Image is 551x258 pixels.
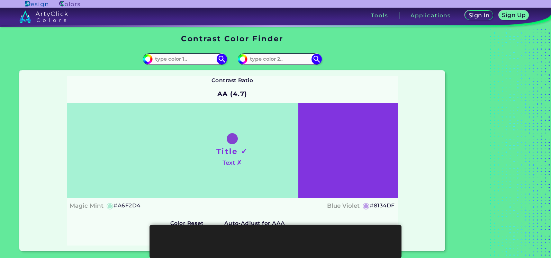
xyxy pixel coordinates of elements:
h1: Contrast Color Finder [181,33,283,44]
input: type color 1.. [153,54,217,64]
h5: #8134DF [370,201,395,210]
h5: Sign Up [503,12,525,18]
h1: Title ✓ [216,146,248,156]
h3: Applications [410,13,451,18]
h5: Sign In [470,13,488,18]
a: Sign In [466,11,491,20]
h5: ◉ [106,201,114,210]
h5: ◉ [362,201,370,210]
h4: Magic Mint [70,201,103,211]
h5: #A6F2D4 [114,201,140,210]
strong: Color Reset [170,220,204,226]
input: type color 2.. [247,54,312,64]
a: Sign Up [500,11,527,20]
img: logo_artyclick_colors_white.svg [19,10,68,23]
strong: Auto-Adjust for AAA [224,220,285,226]
h3: Tools [371,13,388,18]
iframe: Advertisement [448,32,534,254]
h2: AA (4.7) [214,86,251,102]
iframe: Advertisement [150,225,401,256]
img: ArtyClick Design logo [25,1,48,7]
img: icon search [311,54,322,64]
h4: Blue Violet [327,201,360,211]
strong: Contrast Ratio [211,77,253,84]
img: icon search [217,54,227,64]
h4: Text ✗ [223,158,242,168]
